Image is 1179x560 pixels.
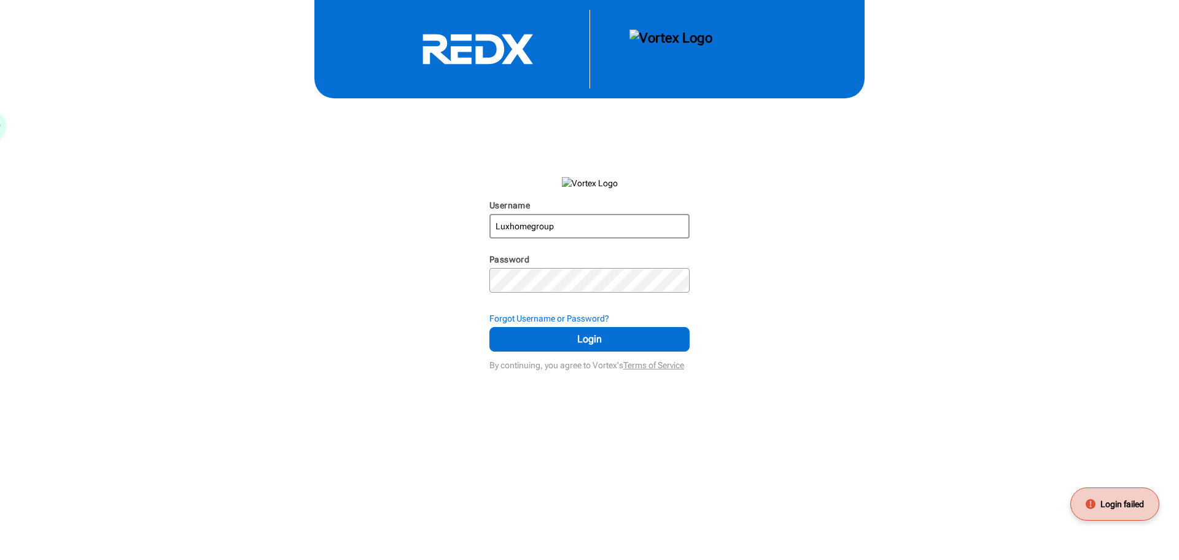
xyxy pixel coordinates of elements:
strong: Forgot Username or Password? [489,314,609,323]
img: Vortex Logo [562,177,618,189]
div: Forgot Username or Password? [489,312,690,325]
a: Terms of Service [623,360,684,370]
svg: RedX Logo [386,33,570,65]
label: Username [489,200,530,210]
button: Login [489,327,690,352]
span: Login [505,332,674,347]
label: Password [489,254,529,264]
span: Login failed [1100,498,1144,510]
img: Vortex Logo [629,30,712,69]
div: By continuing, you agree to Vortex's [489,354,690,371]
